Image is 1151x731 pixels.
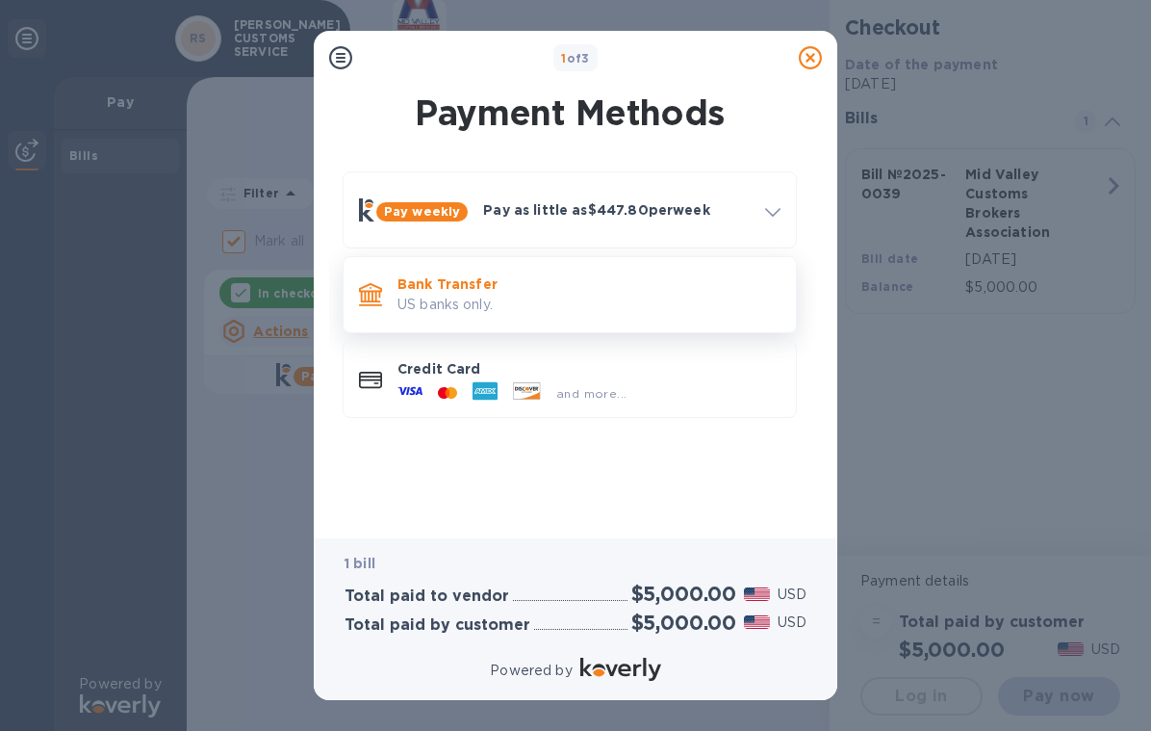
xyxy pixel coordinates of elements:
p: US banks only. [397,295,780,315]
h2: $5,000.00 [631,611,736,635]
b: Pay weekly [384,204,460,219]
p: Credit Card [397,359,780,379]
p: USD [778,585,806,605]
h3: Total paid to vendor [345,587,509,606]
p: Powered by [490,661,572,681]
img: USD [744,587,770,601]
span: 1 [561,51,566,65]
h2: $5,000.00 [631,582,736,606]
p: USD [778,613,806,633]
p: Bank Transfer [397,274,780,294]
img: USD [744,615,770,629]
p: Pay as little as $447.80 per week [483,200,750,220]
b: 1 bill [345,556,375,571]
h1: Payment Methods [339,92,801,133]
img: Logo [580,658,661,681]
span: and more... [556,386,627,401]
h3: Total paid by customer [345,616,530,635]
b: of 3 [561,51,590,65]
